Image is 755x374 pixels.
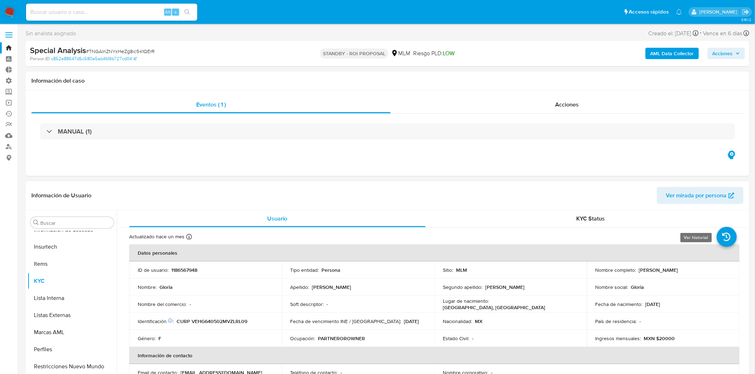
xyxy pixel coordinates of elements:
[138,335,156,342] p: Género :
[629,8,669,16] span: Accesos rápidos
[27,290,117,307] button: Lista Interna
[165,9,171,15] span: Alt
[322,267,341,273] p: Persona
[158,335,161,342] p: F
[645,301,660,307] p: [DATE]
[129,233,184,240] p: Actualizado hace un mes
[640,318,641,324] p: -
[699,9,740,15] p: sandra.chabay@mercadolibre.com
[27,255,117,272] button: Items
[138,318,174,324] p: Identificación :
[27,341,117,358] button: Perfiles
[290,318,401,324] p: Fecha de vencimiento INE / [GEOGRAPHIC_DATA] :
[40,123,735,140] div: MANUAL (1)
[159,284,173,290] p: Gloria
[443,318,472,324] p: Nacionalidad :
[138,284,157,290] p: Nombre :
[649,28,699,38] div: Creado el: [DATE]
[138,301,187,307] p: Nombre del comercio :
[443,267,453,273] p: Sitio :
[639,267,678,273] p: [PERSON_NAME]
[27,307,117,324] button: Listas Externas
[174,9,177,15] span: s
[472,335,473,342] p: -
[129,244,740,261] th: Datos personales
[30,45,86,56] b: Special Analysis
[676,9,682,15] a: Notificaciones
[318,335,365,342] p: PARTNEROROWNER
[404,318,419,324] p: [DATE]
[27,324,117,341] button: Marcas AML
[666,187,727,204] span: Ver mirada por persona
[312,284,351,290] p: [PERSON_NAME]
[26,30,76,37] span: Sin analista asignado
[596,284,628,290] p: Nombre social :
[31,192,91,199] h1: Información de Usuario
[391,50,410,57] div: MLM
[596,335,641,342] p: Ingresos mensuales :
[443,284,482,290] p: Segundo apellido :
[475,318,482,324] p: MX
[413,50,455,57] span: Riesgo PLD:
[320,48,388,58] p: STANDBY - ROI PROPOSAL
[742,8,750,16] a: Salir
[40,220,111,226] input: Buscar
[700,28,702,38] span: -
[267,214,288,223] span: Usuario
[657,187,744,204] button: Ver mirada por persona
[327,301,328,307] p: -
[443,304,545,311] p: [GEOGRAPHIC_DATA], [GEOGRAPHIC_DATA]
[443,49,455,57] span: LOW
[290,301,324,307] p: Soft descriptor :
[27,272,117,290] button: KYC
[577,214,605,223] span: KYC Status
[33,220,39,225] button: Buscar
[650,48,694,59] b: AML Data Collector
[644,335,675,342] p: MXN $20000
[713,48,733,59] span: Acciones
[27,238,117,255] button: Insurtech
[30,56,50,62] b: Person ID
[171,267,197,273] p: 1186567948
[189,301,191,307] p: -
[596,301,643,307] p: Fecha de nacimiento :
[290,335,315,342] p: Ocupación :
[443,335,469,342] p: Estado Civil :
[180,7,194,17] button: search-icon
[196,100,226,109] span: Eventos ( 1 )
[138,267,168,273] p: ID de usuario :
[596,318,637,324] p: País de residencia :
[631,284,644,290] p: Gloria
[177,318,247,324] p: CURP VEHG640502MVZLRL09
[485,284,525,290] p: [PERSON_NAME]
[26,7,197,17] input: Buscar usuario o caso...
[708,48,745,59] button: Acciones
[703,30,743,37] span: Vence en 6 días
[290,267,319,273] p: Tipo entidad :
[86,48,154,55] span: # TNGAlnZNYxHeZg8ic541QErR
[129,347,740,364] th: Información de contacto
[555,100,579,109] span: Acciones
[290,284,309,290] p: Apellido :
[51,56,137,62] a: c852e88647d5c580a5ab4fd9b727cd04
[443,298,489,304] p: Lugar de nacimiento :
[645,48,699,59] button: AML Data Collector
[31,77,744,84] h1: Información del caso
[58,128,92,135] h3: MANUAL (1)
[596,267,636,273] p: Nombre completo :
[456,267,467,273] p: MLM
